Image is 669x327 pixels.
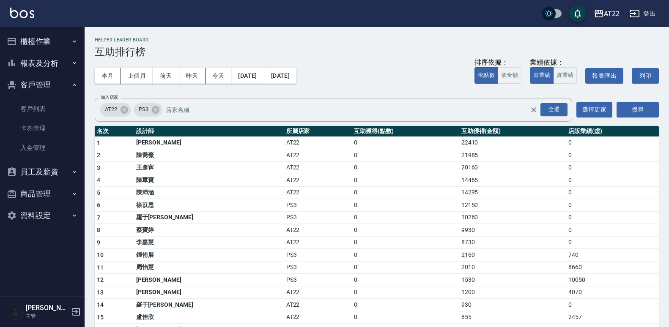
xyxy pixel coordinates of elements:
[206,68,232,84] button: 今天
[100,103,131,117] div: AT22
[134,261,284,274] td: 周怡慧
[284,186,352,199] td: AT22
[97,314,104,321] span: 15
[3,138,81,158] a: 入金管理
[459,274,566,286] td: 1530
[97,251,104,258] span: 10
[585,68,623,84] button: 報表匯出
[498,67,521,84] button: 依金額
[97,202,100,208] span: 6
[459,186,566,199] td: 14295
[100,105,122,114] span: AT22
[459,236,566,249] td: 8730
[566,126,659,137] th: 店販業績(虛)
[284,224,352,237] td: AT22
[134,149,284,162] td: 陳喬薇
[97,189,100,196] span: 5
[284,211,352,224] td: PS3
[459,286,566,299] td: 1200
[3,30,81,52] button: 櫃檯作業
[459,136,566,149] td: 22410
[97,264,104,271] span: 11
[26,304,69,312] h5: [PERSON_NAME]
[566,224,659,237] td: 0
[566,261,659,274] td: 8660
[352,286,459,299] td: 0
[134,105,154,114] span: PS3
[566,136,659,149] td: 0
[540,103,568,116] div: 全選
[134,161,284,174] td: 王彥寯
[530,58,577,67] div: 業績依據：
[7,303,24,320] img: Person
[134,136,284,149] td: [PERSON_NAME]
[134,299,284,311] td: 羅于[PERSON_NAME]
[459,149,566,162] td: 21985
[590,5,623,22] button: AT22
[530,67,554,84] button: 虛業績
[352,274,459,286] td: 0
[264,68,296,84] button: [DATE]
[134,274,284,286] td: [PERSON_NAME]
[26,312,69,320] p: 主管
[352,261,459,274] td: 0
[459,161,566,174] td: 20160
[352,186,459,199] td: 0
[284,274,352,286] td: PS3
[459,224,566,237] td: 9930
[284,174,352,187] td: AT22
[566,161,659,174] td: 0
[352,224,459,237] td: 0
[3,52,81,74] button: 報表及分析
[474,67,498,84] button: 依點數
[134,186,284,199] td: 陳沛涵
[95,46,659,58] h3: 互助排行榜
[97,276,104,283] span: 12
[459,174,566,187] td: 14465
[566,286,659,299] td: 4070
[121,68,153,84] button: 上個月
[474,58,521,67] div: 排序依據：
[459,311,566,324] td: 855
[569,5,586,22] button: save
[284,161,352,174] td: AT22
[352,299,459,311] td: 0
[284,126,352,137] th: 所屬店家
[3,204,81,226] button: 資料設定
[566,186,659,199] td: 0
[352,236,459,249] td: 0
[352,249,459,262] td: 0
[566,149,659,162] td: 0
[352,161,459,174] td: 0
[97,139,100,146] span: 1
[179,68,206,84] button: 昨天
[553,67,577,84] button: 實業績
[539,101,569,118] button: Open
[566,236,659,249] td: 0
[566,199,659,212] td: 0
[284,249,352,262] td: PS3
[10,8,34,18] img: Logo
[566,174,659,187] td: 0
[95,68,121,84] button: 本月
[164,102,545,117] input: 店家名稱
[3,74,81,96] button: 客戶管理
[3,99,81,119] a: 客戶列表
[604,8,620,19] div: AT22
[134,211,284,224] td: 羅于[PERSON_NAME]
[352,136,459,149] td: 0
[284,149,352,162] td: AT22
[459,249,566,262] td: 2160
[459,126,566,137] th: 互助獲得(金額)
[352,211,459,224] td: 0
[284,236,352,249] td: AT22
[352,149,459,162] td: 0
[134,311,284,324] td: 盧佳欣
[3,183,81,205] button: 商品管理
[134,249,284,262] td: 鍾侑展
[134,224,284,237] td: 蔡寶婷
[284,136,352,149] td: AT22
[3,119,81,138] a: 卡券管理
[134,286,284,299] td: [PERSON_NAME]
[95,126,134,137] th: 名次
